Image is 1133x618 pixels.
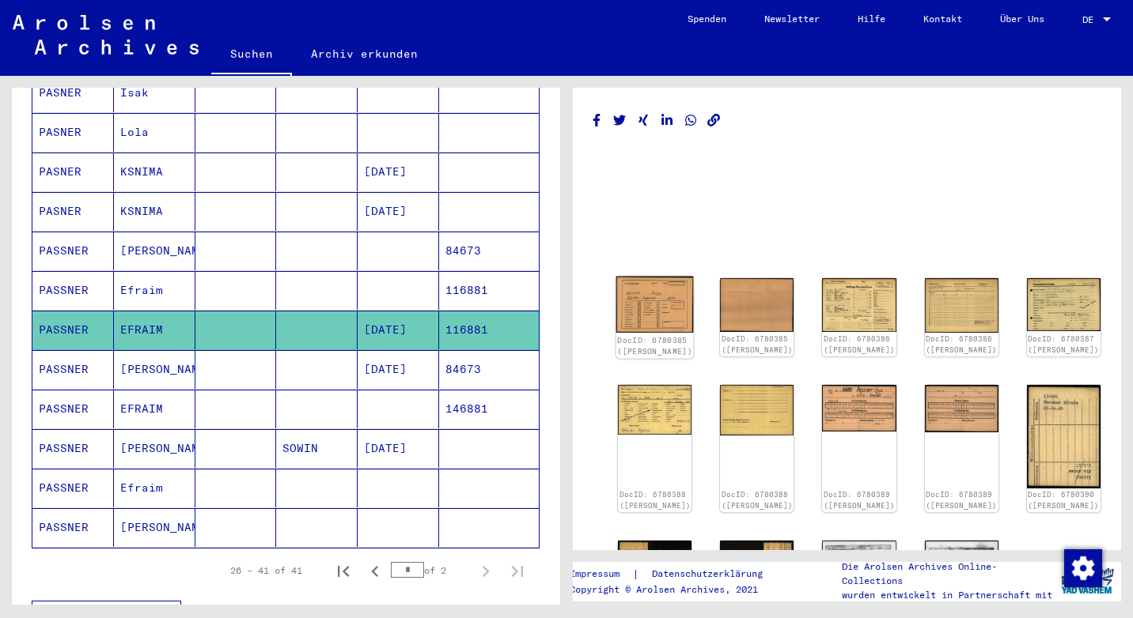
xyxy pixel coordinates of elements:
button: First page [328,555,359,586]
button: Previous page [359,555,391,586]
img: 002.jpg [720,385,794,435]
img: 001.jpg [1027,278,1101,331]
mat-cell: [PERSON_NAME] [114,508,195,547]
span: DE [1082,14,1100,25]
img: 002.jpg [925,541,998,593]
mat-cell: 146881 [439,390,539,428]
img: 001.jpg [822,541,896,593]
a: DocID: 6780387 ([PERSON_NAME]) [1028,334,1099,354]
mat-cell: [PERSON_NAME] [114,350,195,389]
mat-cell: PASSNER [32,311,114,349]
button: Share on Xing [635,111,652,130]
mat-cell: PASNER [32,113,114,152]
a: DocID: 6780386 ([PERSON_NAME]) [926,334,997,354]
p: wurden entwickelt in Partnerschaft mit [842,588,1052,602]
img: 001.jpg [618,385,692,435]
img: Zustimmung ändern [1064,549,1102,587]
a: DocID: 6780389 ([PERSON_NAME]) [824,490,895,510]
button: Next page [470,555,502,586]
a: DocID: 6780385 ([PERSON_NAME]) [617,335,692,356]
mat-cell: Efraim [114,469,195,507]
mat-cell: PASNER [32,153,114,191]
p: Die Arolsen Archives Online-Collections [842,560,1052,588]
mat-cell: [PERSON_NAME] [114,232,195,270]
mat-cell: PASSNER [32,390,114,428]
mat-cell: [DATE] [358,153,439,191]
mat-cell: [DATE] [358,350,439,389]
button: Last page [502,555,533,586]
mat-cell: SOWIN [276,429,358,468]
button: Share on LinkedIn [659,111,676,130]
img: 001.jpg [822,278,896,331]
div: 26 – 41 of 41 [230,563,302,578]
button: Share on WhatsApp [683,111,699,130]
mat-cell: 116881 [439,311,539,349]
mat-cell: 84673 [439,350,539,389]
mat-cell: PASSNER [32,350,114,389]
mat-cell: Lola [114,113,195,152]
img: 001.jpg [1027,385,1101,488]
mat-cell: KSNIMA [114,153,195,191]
mat-cell: Isak [114,73,195,112]
mat-cell: [DATE] [358,311,439,349]
img: 002.jpg [720,278,794,332]
button: Copy link [706,111,722,130]
mat-cell: EFRAIM [114,390,195,428]
a: Datenschutzerklärung [639,566,782,582]
img: 002.jpg [925,278,998,332]
div: | [570,566,782,582]
img: 001.jpg [616,277,694,333]
a: Suchen [211,35,292,76]
button: Share on Twitter [612,111,628,130]
mat-cell: PASSNER [32,271,114,310]
mat-cell: EFRAIM [114,311,195,349]
mat-cell: KSNIMA [114,192,195,231]
a: DocID: 6780388 ([PERSON_NAME]) [620,490,691,510]
a: Impressum [570,566,632,582]
mat-cell: PASSNER [32,232,114,270]
mat-cell: PASSNER [32,429,114,468]
mat-cell: PASSNER [32,469,114,507]
mat-cell: PASNER [32,192,114,231]
p: Copyright © Arolsen Archives, 2021 [570,582,782,597]
mat-cell: PASNER [32,73,114,112]
mat-cell: [DATE] [358,192,439,231]
button: Share on Facebook [589,111,605,130]
mat-cell: 84673 [439,232,539,270]
a: DocID: 6780388 ([PERSON_NAME]) [722,490,793,510]
mat-cell: [PERSON_NAME] [114,429,195,468]
a: Archiv erkunden [292,35,437,73]
a: DocID: 6780386 ([PERSON_NAME]) [824,334,895,354]
mat-cell: [DATE] [358,429,439,468]
a: DocID: 6780390 ([PERSON_NAME]) [1028,490,1099,510]
img: Arolsen_neg.svg [13,15,199,55]
a: DocID: 6780389 ([PERSON_NAME]) [926,490,997,510]
mat-cell: 116881 [439,271,539,310]
a: DocID: 6780385 ([PERSON_NAME]) [722,334,793,354]
mat-cell: Efraim [114,271,195,310]
img: 001.jpg [822,385,896,431]
img: 002.jpg [925,385,998,432]
mat-cell: PASSNER [32,508,114,547]
div: of 2 [391,563,470,578]
img: yv_logo.png [1058,561,1117,601]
